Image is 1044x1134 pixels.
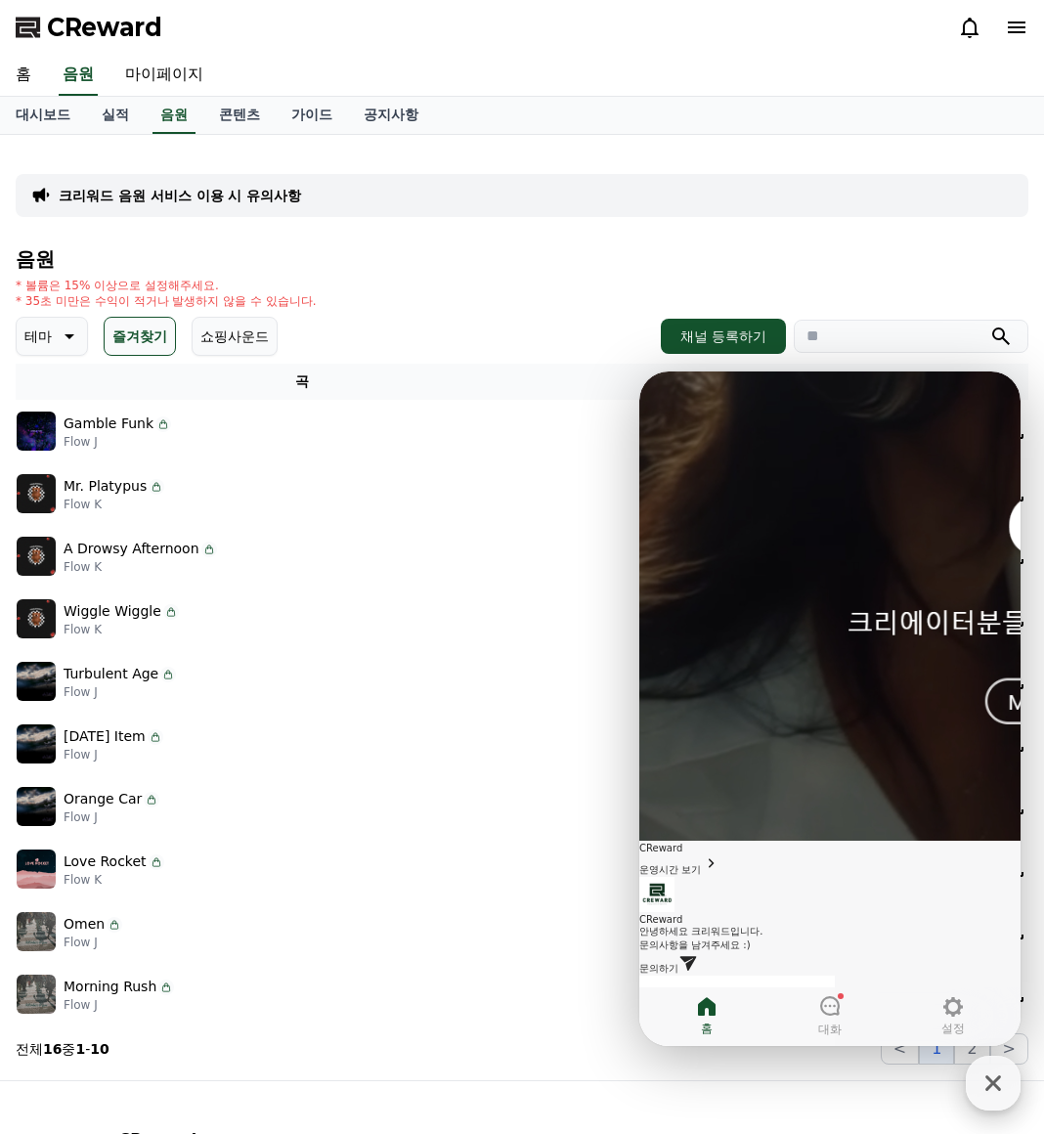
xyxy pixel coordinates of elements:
a: 크리워드 음원 서비스 이용 시 유의사항 [59,186,301,205]
th: 곡 [16,364,587,400]
a: 음원 [152,97,196,134]
button: 쇼핑사운드 [192,317,278,356]
p: Flow J [64,747,163,763]
p: Flow J [64,684,176,700]
th: 테마 [587,364,748,400]
p: Wiggle Wiggle [64,601,161,622]
td: 즐거움 [587,400,748,462]
img: music [17,599,56,638]
button: 1 [919,1033,954,1065]
p: Gamble Funk [64,414,153,434]
img: music [17,474,56,513]
a: 콘텐츠 [203,97,276,134]
td: 즐거움 [587,775,748,838]
img: music [17,912,56,951]
img: music [17,412,56,451]
strong: 10 [90,1041,109,1057]
button: 즐겨찾기 [104,317,176,356]
p: * 볼륨은 15% 이상으로 설정해주세요. [16,278,317,293]
p: [DATE] Item [64,726,146,747]
button: 2 [954,1033,989,1065]
p: Flow J [64,434,171,450]
p: A Drowsy Afternoon [64,539,199,559]
a: 마이페이지 [109,55,219,96]
a: CReward [16,12,162,43]
td: 통통튀는 [587,588,748,650]
a: 실적 [86,97,145,134]
p: Flow K [64,497,164,512]
p: Flow K [64,559,217,575]
td: 코믹한 [587,462,748,525]
p: Flow J [64,997,174,1013]
th: 카테고리 [749,364,909,400]
td: 웅장한 [587,900,748,963]
p: Morning Rush [64,977,156,997]
p: Flow J [64,935,122,950]
span: CReward [47,12,162,43]
h4: 음원 [16,248,1028,270]
p: * 35초 미만은 수익이 적거나 발생하지 않을 수 있습니다. [16,293,317,309]
p: 테마 [24,323,52,350]
img: music [17,975,56,1014]
strong: 16 [43,1041,62,1057]
p: Flow K [64,622,179,637]
iframe: Channel chat [639,371,1021,1046]
a: 음원 [59,55,98,96]
td: 신나는 [587,963,748,1025]
p: 전체 중 - [16,1039,109,1059]
p: Omen [64,914,105,935]
img: music [17,724,56,763]
img: music [17,537,56,576]
button: > [990,1033,1028,1065]
td: 즐거움 [587,713,748,775]
strong: 1 [75,1041,85,1057]
button: 채널 등록하기 [661,319,786,354]
button: 테마 [16,317,88,356]
td: 즐거움 [587,838,748,900]
img: music [17,787,56,826]
a: 공지사항 [348,97,434,134]
p: Mr. Platypus [64,476,147,497]
a: 가이드 [276,97,348,134]
p: Love Rocket [64,851,147,872]
td: 호기심 [587,525,748,588]
p: Turbulent Age [64,664,158,684]
img: music [17,662,56,701]
p: Orange Car [64,789,142,809]
td: 웅장한 [587,650,748,713]
button: < [881,1033,919,1065]
img: music [17,850,56,889]
p: Flow J [64,809,159,825]
p: Flow K [64,872,164,888]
